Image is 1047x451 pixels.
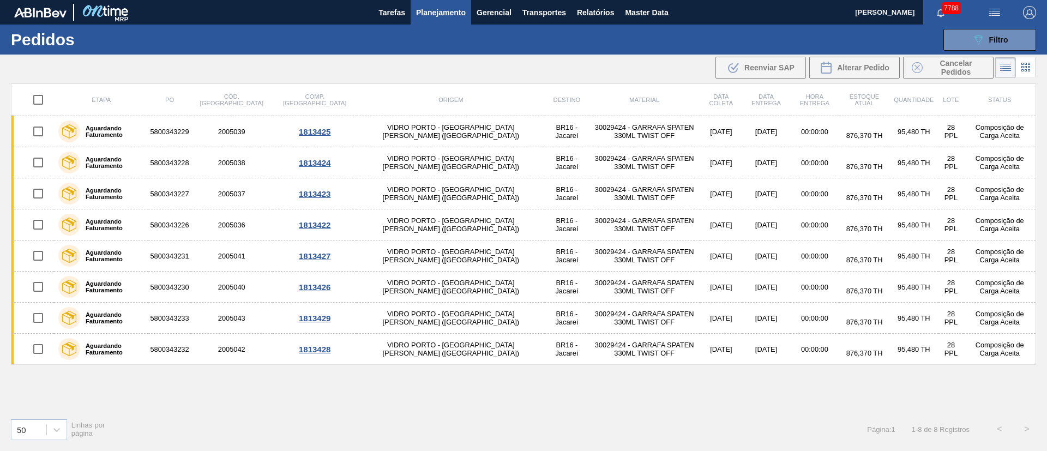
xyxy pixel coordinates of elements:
[742,334,790,365] td: [DATE]
[889,178,938,209] td: 95,480 TH
[545,178,588,209] td: BR16 - Jacareí
[964,178,1036,209] td: Composição de Carga Aceita
[700,178,743,209] td: [DATE]
[846,225,883,233] span: 876,370 TH
[986,416,1013,443] button: <
[846,131,883,140] span: 876,370 TH
[889,147,938,178] td: 95,480 TH
[274,345,356,354] div: 1813428
[11,209,1036,240] a: Aguardando Faturamento58003432262005036VIDRO PORTO - [GEOGRAPHIC_DATA][PERSON_NAME] ([GEOGRAPHIC_...
[927,59,985,76] span: Cancelar Pedidos
[894,97,934,103] span: Quantidade
[700,147,743,178] td: [DATE]
[148,272,190,303] td: 5800343230
[274,220,356,230] div: 1813422
[80,342,144,356] label: Aguardando Faturamento
[11,272,1036,303] a: Aguardando Faturamento58003432302005040VIDRO PORTO - [GEOGRAPHIC_DATA][PERSON_NAME] ([GEOGRAPHIC_...
[477,6,512,19] span: Gerencial
[889,334,938,365] td: 95,480 TH
[191,116,273,147] td: 2005039
[700,303,743,334] td: [DATE]
[742,116,790,147] td: [DATE]
[742,147,790,178] td: [DATE]
[938,240,964,272] td: 28 PPL
[545,209,588,240] td: BR16 - Jacareí
[837,63,889,72] span: Alterar Pedido
[589,209,700,240] td: 30029424 - GARRAFA SPATEN 330ML TWIST OFF
[589,147,700,178] td: 30029424 - GARRAFA SPATEN 330ML TWIST OFF
[148,209,190,240] td: 5800343226
[357,209,545,240] td: VIDRO PORTO - [GEOGRAPHIC_DATA][PERSON_NAME] ([GEOGRAPHIC_DATA])
[964,334,1036,365] td: Composição de Carga Aceita
[938,303,964,334] td: 28 PPL
[790,147,839,178] td: 00:00:00
[742,209,790,240] td: [DATE]
[80,156,144,169] label: Aguardando Faturamento
[790,303,839,334] td: 00:00:00
[589,116,700,147] td: 30029424 - GARRAFA SPATEN 330ML TWIST OFF
[11,240,1036,272] a: Aguardando Faturamento58003432312005041VIDRO PORTO - [GEOGRAPHIC_DATA][PERSON_NAME] ([GEOGRAPHIC_...
[148,240,190,272] td: 5800343231
[938,272,964,303] td: 28 PPL
[988,6,1001,19] img: userActions
[191,303,273,334] td: 2005043
[889,209,938,240] td: 95,480 TH
[357,334,545,365] td: VIDRO PORTO - [GEOGRAPHIC_DATA][PERSON_NAME] ([GEOGRAPHIC_DATA])
[545,303,588,334] td: BR16 - Jacareí
[274,127,356,136] div: 1813425
[545,272,588,303] td: BR16 - Jacareí
[1013,416,1040,443] button: >
[790,240,839,272] td: 00:00:00
[148,178,190,209] td: 5800343227
[80,187,144,200] label: Aguardando Faturamento
[700,209,743,240] td: [DATE]
[14,8,67,17] img: TNhmsLtSVTkK8tSr43FrP2fwEKptu5GPRR3wAAAABJRU5ErkJggg==
[80,249,144,262] label: Aguardando Faturamento
[357,116,545,147] td: VIDRO PORTO - [GEOGRAPHIC_DATA][PERSON_NAME] ([GEOGRAPHIC_DATA])
[744,63,795,72] span: Reenviar SAP
[148,334,190,365] td: 5800343232
[17,425,26,434] div: 50
[191,240,273,272] td: 2005041
[889,272,938,303] td: 95,480 TH
[846,287,883,295] span: 876,370 TH
[964,303,1036,334] td: Composição de Carga Aceita
[92,97,111,103] span: Etapa
[790,334,839,365] td: 00:00:00
[11,178,1036,209] a: Aguardando Faturamento58003432272005037VIDRO PORTO - [GEOGRAPHIC_DATA][PERSON_NAME] ([GEOGRAPHIC_...
[790,272,839,303] td: 00:00:00
[846,194,883,202] span: 876,370 TH
[700,272,743,303] td: [DATE]
[709,93,733,106] span: Data coleta
[742,240,790,272] td: [DATE]
[846,256,883,264] span: 876,370 TH
[964,272,1036,303] td: Composição de Carga Aceita
[378,6,405,19] span: Tarefas
[938,209,964,240] td: 28 PPL
[964,240,1036,272] td: Composição de Carga Aceita
[846,163,883,171] span: 876,370 TH
[964,147,1036,178] td: Composição de Carga Aceita
[938,178,964,209] td: 28 PPL
[80,311,144,324] label: Aguardando Faturamento
[522,6,566,19] span: Transportes
[850,93,880,106] span: Estoque atual
[191,272,273,303] td: 2005040
[742,272,790,303] td: [DATE]
[943,97,959,103] span: Lote
[71,421,105,437] span: Linhas por página
[912,425,970,434] span: 1 - 8 de 8 Registros
[790,209,839,240] td: 00:00:00
[751,93,781,106] span: Data entrega
[274,158,356,167] div: 1813424
[191,178,273,209] td: 2005037
[790,178,839,209] td: 00:00:00
[964,116,1036,147] td: Composição de Carga Aceita
[11,33,174,46] h1: Pedidos
[700,334,743,365] td: [DATE]
[545,147,588,178] td: BR16 - Jacareí
[438,97,463,103] span: Origem
[148,116,190,147] td: 5800343229
[938,334,964,365] td: 28 PPL
[943,29,1036,51] button: Filtro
